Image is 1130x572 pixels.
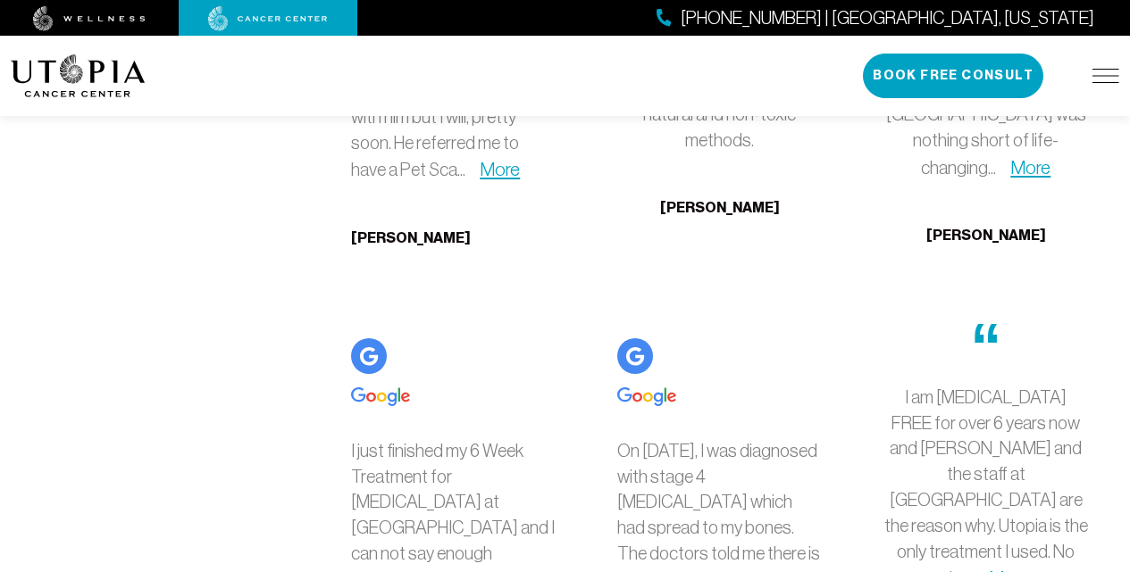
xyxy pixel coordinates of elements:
img: wellness [33,6,146,31]
img: Google [351,387,410,406]
img: logo [11,54,146,97]
img: Google [617,387,676,406]
span: [PHONE_NUMBER] | [GEOGRAPHIC_DATA], [US_STATE] [681,5,1094,31]
a: [PHONE_NUMBER] | [GEOGRAPHIC_DATA], [US_STATE] [657,5,1094,31]
img: Google [617,338,653,374]
img: Google [351,338,387,374]
a: More [480,159,520,179]
b: [PERSON_NAME] [660,199,780,216]
img: icon-hamburger [1092,69,1119,83]
button: Book Free Consult [863,54,1043,98]
img: cancer center [208,6,328,31]
b: [PERSON_NAME] [351,229,471,246]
